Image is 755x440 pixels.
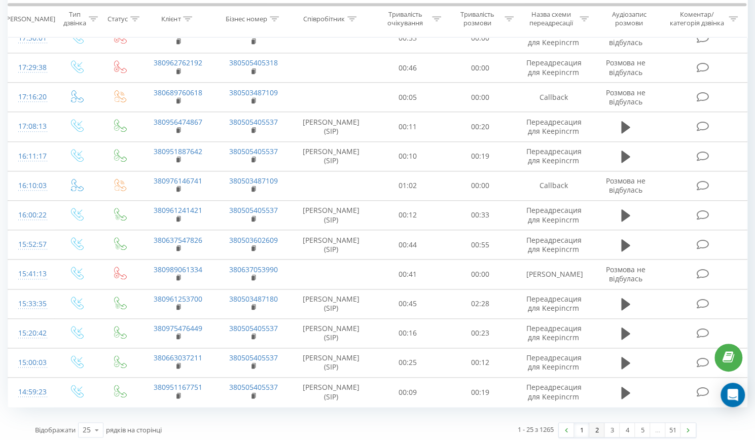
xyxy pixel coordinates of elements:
[381,11,429,28] div: Тривалість очікування
[229,323,277,333] a: 380505405537
[229,294,277,304] a: 380503487180
[606,58,645,77] span: Розмова не відбулась
[516,83,591,112] td: Callback
[154,117,202,127] a: 380956474867
[291,200,371,230] td: [PERSON_NAME] (SIP)
[444,230,516,260] td: 00:55
[291,318,371,348] td: [PERSON_NAME] (SIP)
[229,117,277,127] a: 380505405537
[372,171,444,200] td: 01:02
[604,423,620,437] a: 3
[154,205,202,215] a: 380961241421
[18,117,44,136] div: 17:08:13
[444,289,516,318] td: 02:28
[372,318,444,348] td: 00:16
[444,318,516,348] td: 00:23
[154,58,202,67] a: 380962762192
[18,264,44,284] div: 15:41:13
[574,423,589,437] a: 1
[106,425,162,434] span: рядків на сторінці
[83,425,91,435] div: 25
[444,112,516,141] td: 00:20
[18,235,44,254] div: 15:52:57
[291,378,371,407] td: [PERSON_NAME] (SIP)
[516,289,591,318] td: Переадресация для Keepincrm
[154,382,202,392] a: 380951167751
[444,83,516,112] td: 00:00
[154,353,202,362] a: 380663037211
[229,146,277,156] a: 380505405537
[291,141,371,171] td: [PERSON_NAME] (SIP)
[154,88,202,97] a: 380689760618
[516,260,591,289] td: [PERSON_NAME]
[516,171,591,200] td: Callback
[18,294,44,314] div: 15:33:35
[606,88,645,106] span: Розмова не відбулась
[372,200,444,230] td: 00:12
[18,323,44,343] div: 15:20:42
[372,378,444,407] td: 00:09
[518,424,554,434] div: 1 - 25 з 1265
[229,58,277,67] a: 380505405318
[444,348,516,377] td: 00:12
[516,230,591,260] td: Переадресация для Keepincrm
[516,378,591,407] td: Переадресация для Keepincrm
[525,11,577,28] div: Назва схеми переадресації
[372,112,444,141] td: 00:11
[372,83,444,112] td: 00:05
[35,425,76,434] span: Відображати
[154,176,202,186] a: 380976146741
[444,260,516,289] td: 00:00
[229,265,277,274] a: 380637053990
[229,176,277,186] a: 380503487109
[516,112,591,141] td: Переадресация для Keepincrm
[600,11,658,28] div: Аудіозапис розмови
[620,423,635,437] a: 4
[154,323,202,333] a: 380975476449
[291,230,371,260] td: [PERSON_NAME] (SIP)
[444,141,516,171] td: 00:19
[372,289,444,318] td: 00:45
[18,146,44,166] div: 16:11:17
[63,11,86,28] div: Тип дзвінка
[589,423,604,437] a: 2
[154,146,202,156] a: 380951887642
[18,87,44,107] div: 17:16:20
[18,58,44,78] div: 17:29:38
[635,423,650,437] a: 5
[444,53,516,83] td: 00:00
[107,15,128,23] div: Статус
[229,205,277,215] a: 380505405537
[154,265,202,274] a: 380989061334
[291,348,371,377] td: [PERSON_NAME] (SIP)
[229,353,277,362] a: 380505405537
[372,141,444,171] td: 00:10
[444,200,516,230] td: 00:33
[226,15,267,23] div: Бізнес номер
[372,348,444,377] td: 00:25
[154,235,202,245] a: 380637547826
[372,260,444,289] td: 00:41
[18,176,44,196] div: 16:10:03
[372,53,444,83] td: 00:46
[161,15,181,23] div: Клієнт
[516,318,591,348] td: Переадресация для Keepincrm
[516,200,591,230] td: Переадресация для Keepincrm
[516,53,591,83] td: Переадресация для Keepincrm
[606,265,645,283] span: Розмова не відбулась
[667,11,726,28] div: Коментар/категорія дзвінка
[18,382,44,402] div: 14:59:23
[665,423,680,437] a: 51
[291,112,371,141] td: [PERSON_NAME] (SIP)
[453,11,501,28] div: Тривалість розмови
[372,230,444,260] td: 00:44
[229,235,277,245] a: 380503602609
[516,141,591,171] td: Переадресация для Keepincrm
[154,294,202,304] a: 380961253700
[444,378,516,407] td: 00:19
[229,88,277,97] a: 380503487109
[721,383,745,407] div: Open Intercom Messenger
[229,382,277,392] a: 380505405537
[516,348,591,377] td: Переадресация для Keepincrm
[291,289,371,318] td: [PERSON_NAME] (SIP)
